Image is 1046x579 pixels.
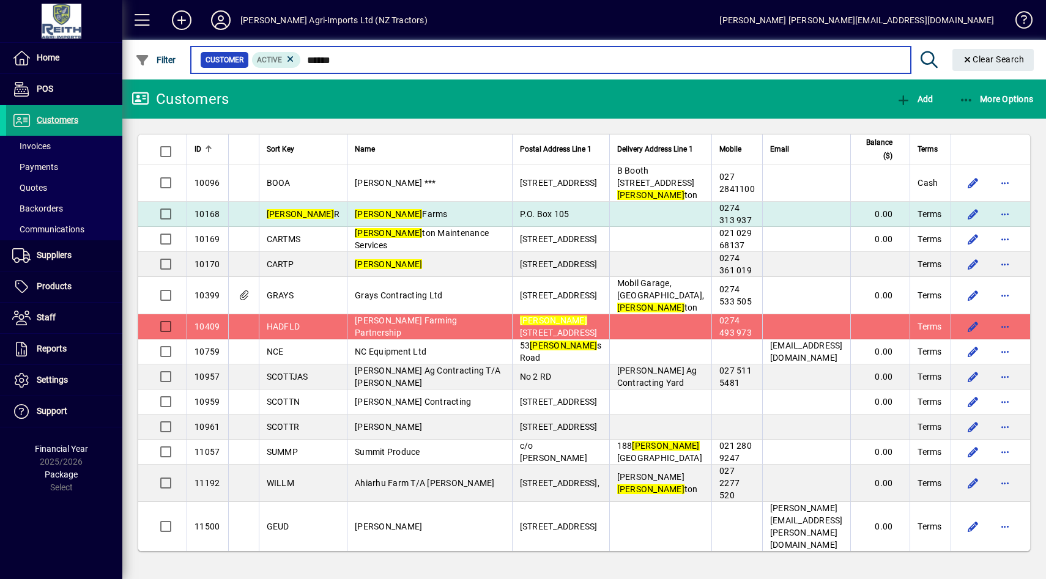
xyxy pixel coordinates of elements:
[850,227,910,252] td: 0.00
[918,520,941,533] span: Terms
[37,84,53,94] span: POS
[719,142,741,156] span: Mobile
[6,177,122,198] a: Quotes
[719,203,752,225] span: 0274 313 937
[617,278,705,312] span: Mobil Garage, [GEOGRAPHIC_DATA], ton
[195,209,220,219] span: 10168
[267,142,294,156] span: Sort Key
[12,224,84,234] span: Communications
[918,371,941,383] span: Terms
[520,341,602,363] span: 53 s Road
[195,259,220,269] span: 10170
[6,240,122,271] a: Suppliers
[520,209,569,219] span: P.O. Box 105
[12,162,58,172] span: Payments
[6,136,122,157] a: Invoices
[858,136,904,163] div: Balance ($)
[132,49,179,71] button: Filter
[520,478,599,488] span: [STREET_ADDRESS],
[37,281,72,291] span: Products
[355,315,457,337] span: [PERSON_NAME] Farming Partnership
[1006,2,1031,42] a: Knowledge Base
[355,228,422,238] em: [PERSON_NAME]
[995,286,1015,305] button: More options
[995,317,1015,336] button: More options
[37,312,56,322] span: Staff
[355,209,448,219] span: Farms
[195,234,220,244] span: 10169
[995,392,1015,411] button: More options
[6,334,122,364] a: Reports
[918,446,941,458] span: Terms
[520,234,598,244] span: [STREET_ADDRESS]
[918,396,941,408] span: Terms
[617,366,697,388] span: [PERSON_NAME] Ag Contracting Yard
[355,142,504,156] div: Name
[918,477,941,489] span: Terms
[520,397,598,407] span: [STREET_ADDRESS]
[850,277,910,314] td: 0.00
[770,341,843,363] span: [EMAIL_ADDRESS][DOMAIN_NAME]
[6,157,122,177] a: Payments
[520,422,598,432] span: [STREET_ADDRESS]
[195,372,220,382] span: 10957
[520,178,598,188] span: [STREET_ADDRESS]
[520,441,587,463] span: c/o [PERSON_NAME]
[963,417,983,437] button: Edit
[850,465,910,502] td: 0.00
[918,177,938,189] span: Cash
[195,322,220,331] span: 10409
[37,344,67,353] span: Reports
[918,233,941,245] span: Terms
[520,290,598,300] span: [STREET_ADDRESS]
[719,10,994,30] div: [PERSON_NAME] [PERSON_NAME][EMAIL_ADDRESS][DOMAIN_NAME]
[37,250,72,260] span: Suppliers
[918,345,941,358] span: Terms
[520,315,598,337] span: [STREET_ADDRESS]
[267,178,291,188] span: BOOA
[850,389,910,415] td: 0.00
[850,502,910,551] td: 0.00
[963,517,983,536] button: Edit
[963,254,983,274] button: Edit
[896,94,933,104] span: Add
[995,342,1015,361] button: More options
[195,522,220,531] span: 11500
[850,364,910,389] td: 0.00
[963,317,983,336] button: Edit
[267,397,300,407] span: SCOTTN
[962,54,1025,64] span: Clear Search
[995,442,1015,462] button: More options
[355,228,489,250] span: ton Maintenance Services
[6,74,122,105] a: POS
[952,49,1034,71] button: Clear
[770,142,789,156] span: Email
[995,173,1015,193] button: More options
[918,258,941,270] span: Terms
[240,10,428,30] div: [PERSON_NAME] Agri-Imports Ltd (NZ Tractors)
[719,228,752,250] span: 021 029 68137
[195,347,220,356] span: 10759
[995,517,1015,536] button: More options
[520,142,592,156] span: Postal Address Line 1
[45,470,78,479] span: Package
[267,347,284,356] span: NCE
[201,9,240,31] button: Profile
[267,522,289,531] span: GEUD
[195,142,221,156] div: ID
[267,322,300,331] span: HADFLD
[963,473,983,493] button: Edit
[995,229,1015,249] button: More options
[12,183,47,193] span: Quotes
[355,290,442,300] span: Grays Contracting Ltd
[6,303,122,333] a: Staff
[267,259,294,269] span: CARTP
[12,141,51,151] span: Invoices
[267,234,301,244] span: CARTMS
[195,178,220,188] span: 10096
[617,441,702,463] span: 188 [GEOGRAPHIC_DATA]
[355,397,471,407] span: [PERSON_NAME] Contracting
[995,204,1015,224] button: More options
[267,209,334,219] em: [PERSON_NAME]
[267,372,308,382] span: SCOTTJAS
